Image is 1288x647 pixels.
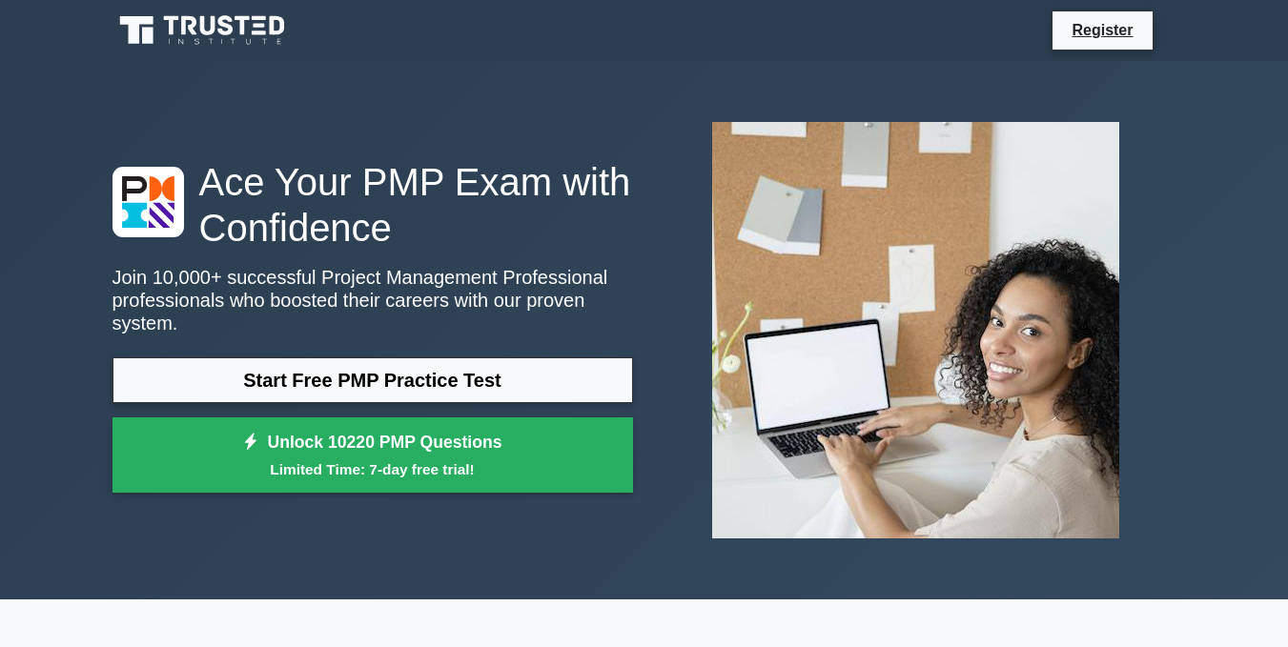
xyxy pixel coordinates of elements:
a: Unlock 10220 PMP QuestionsLimited Time: 7-day free trial! [112,417,633,494]
h1: Ace Your PMP Exam with Confidence [112,159,633,251]
a: Start Free PMP Practice Test [112,357,633,403]
a: Register [1060,18,1144,42]
p: Join 10,000+ successful Project Management Professional professionals who boosted their careers w... [112,266,633,334]
small: Limited Time: 7-day free trial! [136,458,609,480]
